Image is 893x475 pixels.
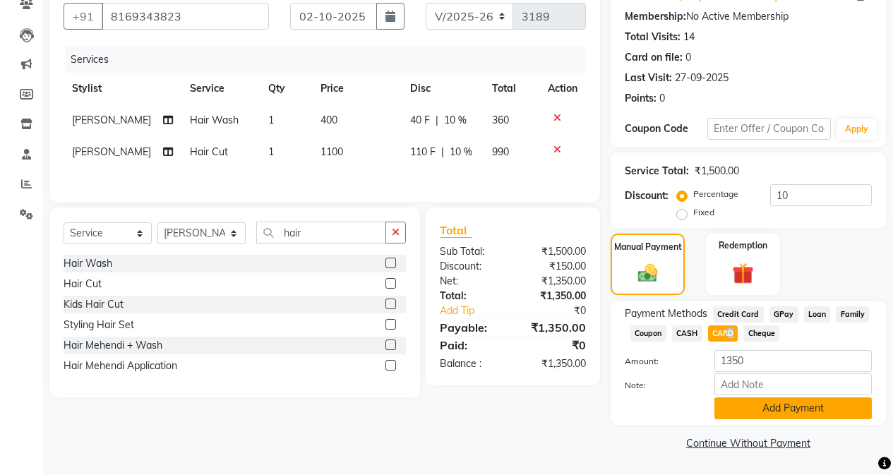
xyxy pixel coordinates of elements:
[64,277,102,291] div: Hair Cut
[513,274,597,289] div: ₹1,350.00
[513,319,597,336] div: ₹1,350.00
[320,145,343,158] span: 1100
[625,71,672,85] div: Last Visit:
[484,73,539,104] th: Total
[320,114,337,126] span: 400
[64,73,181,104] th: Stylist
[440,223,472,238] span: Total
[190,114,239,126] span: Hair Wash
[429,303,527,318] a: Add Tip
[190,145,228,158] span: Hair Cut
[837,119,877,140] button: Apply
[743,325,779,342] span: Cheque
[695,164,739,179] div: ₹1,500.00
[513,289,597,303] div: ₹1,350.00
[693,188,738,200] label: Percentage
[625,121,707,136] div: Coupon Code
[683,30,695,44] div: 14
[714,373,872,395] input: Add Note
[659,91,665,106] div: 0
[804,306,831,323] span: Loan
[625,9,872,24] div: No Active Membership
[614,241,682,253] label: Manual Payment
[625,164,689,179] div: Service Total:
[714,350,872,372] input: Amount
[64,256,112,271] div: Hair Wash
[769,306,798,323] span: GPay
[632,262,664,284] img: _cash.svg
[64,338,162,353] div: Hair Mehendi + Wash
[836,306,869,323] span: Family
[672,325,702,342] span: CASH
[429,289,513,303] div: Total:
[65,47,597,73] div: Services
[444,113,467,128] span: 10 %
[726,260,760,287] img: _gift.svg
[312,73,402,104] th: Price
[513,356,597,371] div: ₹1,350.00
[539,73,586,104] th: Action
[513,244,597,259] div: ₹1,500.00
[102,3,269,30] input: Search by Name/Mobile/Email/Code
[630,325,666,342] span: Coupon
[402,73,484,104] th: Disc
[492,114,509,126] span: 360
[614,379,704,392] label: Note:
[429,319,513,336] div: Payable:
[708,325,738,342] span: CARD
[268,145,274,158] span: 1
[625,9,686,24] div: Membership:
[72,145,151,158] span: [PERSON_NAME]
[675,71,729,85] div: 27-09-2025
[268,114,274,126] span: 1
[429,337,513,354] div: Paid:
[410,145,436,160] span: 110 F
[685,50,691,65] div: 0
[72,114,151,126] span: [PERSON_NAME]
[64,359,177,373] div: Hair Mehendi Application
[613,436,883,451] a: Continue Without Payment
[64,318,134,332] div: Styling Hair Set
[625,188,669,203] div: Discount:
[450,145,472,160] span: 10 %
[513,337,597,354] div: ₹0
[513,259,597,274] div: ₹150.00
[181,73,260,104] th: Service
[625,30,681,44] div: Total Visits:
[693,206,714,219] label: Fixed
[260,73,312,104] th: Qty
[527,303,597,318] div: ₹0
[429,274,513,289] div: Net:
[64,3,103,30] button: +91
[441,145,444,160] span: |
[625,91,657,106] div: Points:
[256,222,386,243] input: Search or Scan
[429,356,513,371] div: Balance :
[707,118,831,140] input: Enter Offer / Coupon Code
[429,259,513,274] div: Discount:
[625,306,707,321] span: Payment Methods
[719,239,767,252] label: Redemption
[429,244,513,259] div: Sub Total:
[64,297,124,312] div: Kids Hair Cut
[713,306,764,323] span: Credit Card
[436,113,438,128] span: |
[492,145,509,158] span: 990
[714,397,872,419] button: Add Payment
[614,355,704,368] label: Amount:
[625,50,683,65] div: Card on file:
[410,113,430,128] span: 40 F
